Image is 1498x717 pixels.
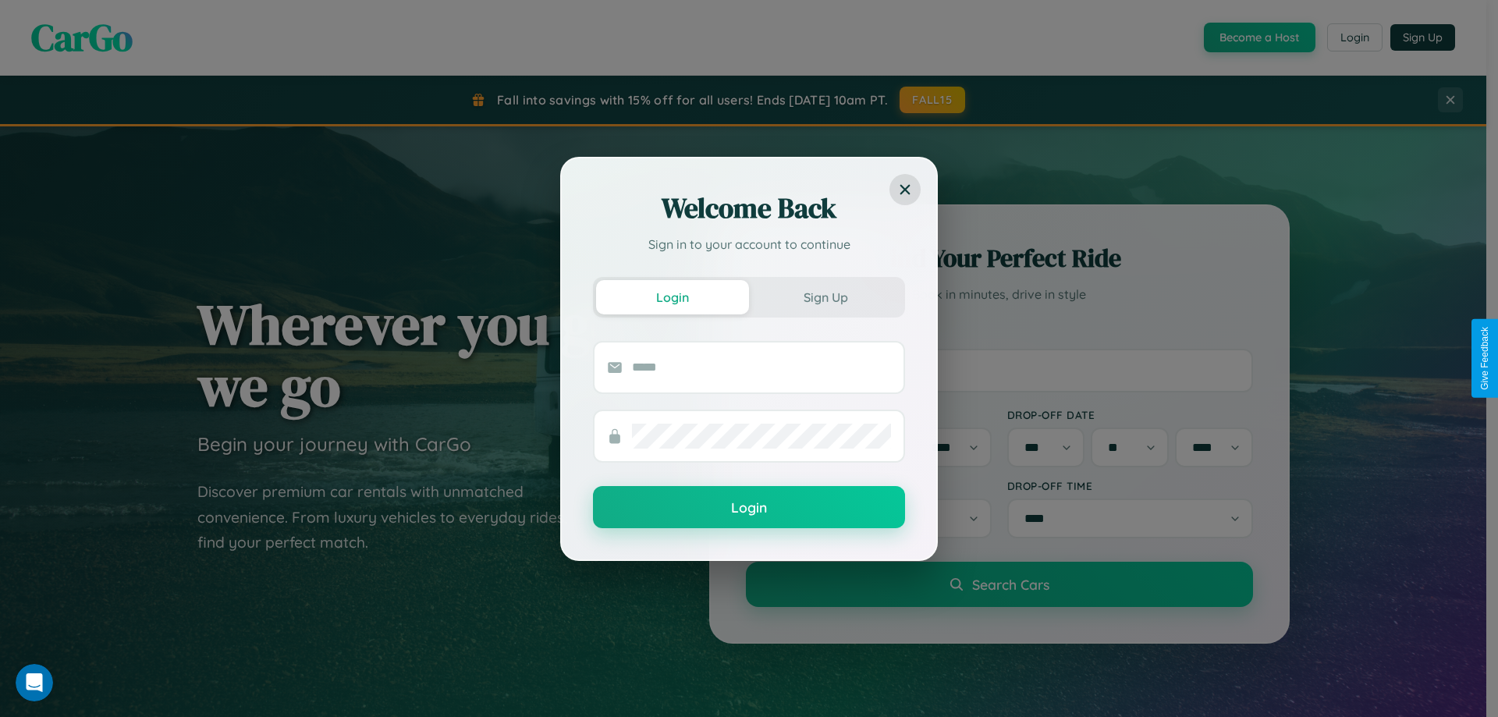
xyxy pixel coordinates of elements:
[593,486,905,528] button: Login
[596,280,749,314] button: Login
[16,664,53,701] iframe: Intercom live chat
[749,280,902,314] button: Sign Up
[593,235,905,254] p: Sign in to your account to continue
[593,190,905,227] h2: Welcome Back
[1479,327,1490,390] div: Give Feedback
